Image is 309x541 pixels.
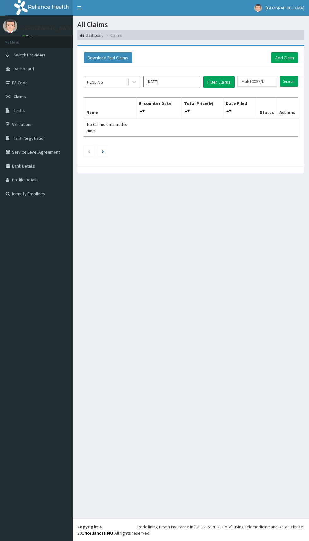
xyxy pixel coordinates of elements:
[84,97,137,118] th: Name
[203,76,235,88] button: Filter Claims
[73,519,309,541] footer: All rights reserved.
[237,76,277,87] input: Search by HMO ID
[277,97,298,118] th: Actions
[84,52,132,63] button: Download Paid Claims
[22,34,37,39] a: Online
[88,149,90,154] a: Previous page
[77,21,304,29] h1: All Claims
[257,97,277,118] th: Status
[77,524,114,536] strong: Copyright © 2017 .
[3,19,17,33] img: User Image
[14,94,26,99] span: Claims
[14,52,46,58] span: Switch Providers
[14,135,46,141] span: Tariff Negotiation
[136,97,181,118] th: Encounter Date
[14,66,34,72] span: Dashboard
[86,530,113,536] a: RelianceHMO
[87,79,103,85] div: PENDING
[271,52,298,63] a: Add Claim
[104,32,122,38] li: Claims
[102,149,104,154] a: Next page
[143,76,200,87] input: Select Month and Year
[266,5,304,11] span: [GEOGRAPHIC_DATA]
[137,524,304,530] div: Redefining Heath Insurance in [GEOGRAPHIC_DATA] using Telemedicine and Data Science!
[86,121,127,133] span: No Claims data at this time.
[254,4,262,12] img: User Image
[223,97,257,118] th: Date Filed
[80,32,104,38] a: Dashboard
[14,108,25,113] span: Tariffs
[181,97,223,118] th: Total Price(₦)
[22,26,74,31] p: [GEOGRAPHIC_DATA]
[280,76,298,87] input: Search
